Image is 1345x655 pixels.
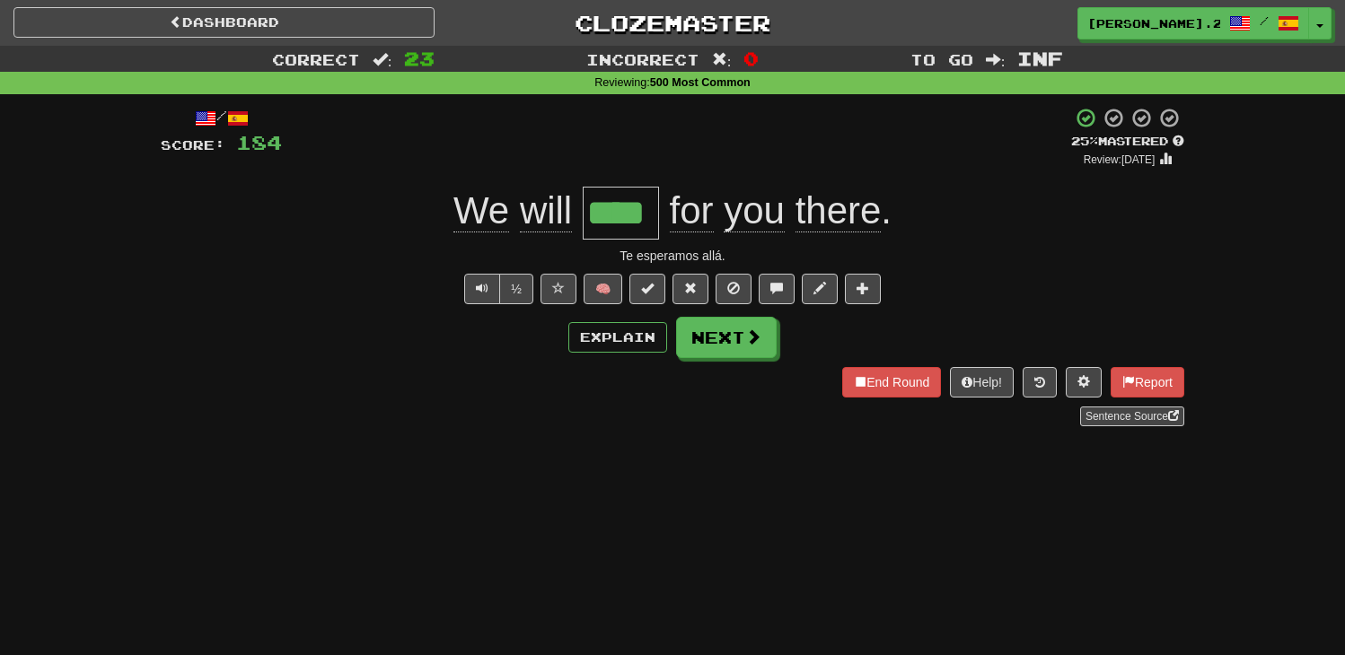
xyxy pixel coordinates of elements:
[1260,14,1269,27] span: /
[161,137,225,153] span: Score:
[404,48,435,69] span: 23
[712,52,732,67] span: :
[672,274,708,304] button: Reset to 0% Mastered (alt+r)
[236,131,282,153] span: 184
[950,367,1014,397] button: Help!
[464,274,500,304] button: Play sentence audio (ctl+space)
[161,247,1184,265] div: Te esperamos allá.
[1077,7,1309,39] a: [PERSON_NAME].23in /
[1071,134,1098,148] span: 25 %
[724,189,785,232] span: you
[759,274,795,304] button: Discuss sentence (alt+u)
[520,189,572,232] span: will
[910,50,973,68] span: To go
[986,52,1006,67] span: :
[161,107,282,129] div: /
[845,274,881,304] button: Add to collection (alt+a)
[568,322,667,353] button: Explain
[716,274,752,304] button: Ignore sentence (alt+i)
[676,317,777,358] button: Next
[586,50,699,68] span: Incorrect
[650,76,751,89] strong: 500 Most Common
[453,189,509,232] span: We
[373,52,392,67] span: :
[743,48,759,69] span: 0
[802,274,838,304] button: Edit sentence (alt+d)
[1111,367,1184,397] button: Report
[584,274,622,304] button: 🧠
[670,189,714,232] span: for
[13,7,435,38] a: Dashboard
[1071,134,1184,150] div: Mastered
[461,274,533,304] div: Text-to-speech controls
[659,189,892,232] span: .
[1023,367,1057,397] button: Round history (alt+y)
[1017,48,1063,69] span: Inf
[462,7,883,39] a: Clozemaster
[1080,406,1184,426] a: Sentence Source
[629,274,665,304] button: Set this sentence to 100% Mastered (alt+m)
[796,189,882,232] span: there
[842,367,941,397] button: End Round
[541,274,576,304] button: Favorite sentence (alt+f)
[1084,153,1156,166] small: Review: [DATE]
[272,50,360,68] span: Correct
[499,274,533,304] button: ½
[1087,15,1220,31] span: [PERSON_NAME].23in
